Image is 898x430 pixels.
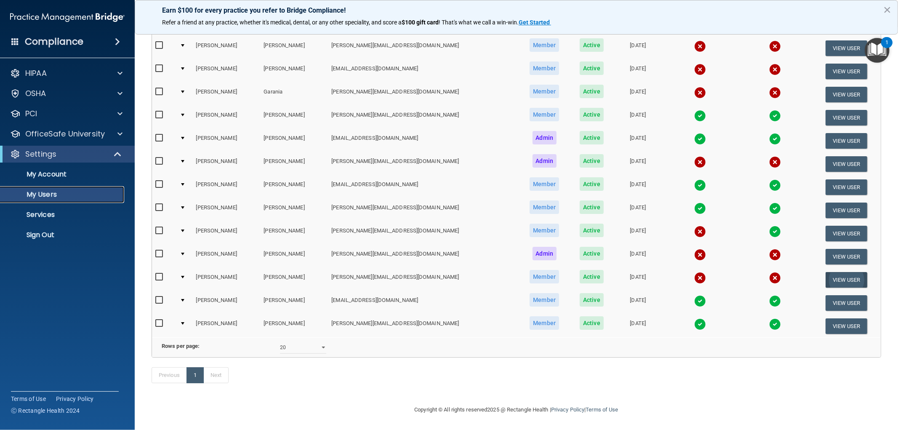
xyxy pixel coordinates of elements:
[580,247,604,260] span: Active
[193,37,261,60] td: [PERSON_NAME]
[5,231,120,239] p: Sign Out
[10,149,122,159] a: Settings
[826,179,867,195] button: View User
[193,83,261,106] td: [PERSON_NAME]
[260,83,328,106] td: Garania
[865,38,890,63] button: Open Resource Center, 1 new notification
[260,106,328,129] td: [PERSON_NAME]
[328,222,519,245] td: [PERSON_NAME][EMAIL_ADDRESS][DOMAIN_NAME]
[56,395,94,403] a: Privacy Policy
[11,395,46,403] a: Terms of Use
[580,293,604,307] span: Active
[5,190,120,199] p: My Users
[530,200,559,214] span: Member
[328,106,519,129] td: [PERSON_NAME][EMAIL_ADDRESS][DOMAIN_NAME]
[613,60,662,83] td: [DATE]
[580,38,604,52] span: Active
[328,291,519,315] td: [EMAIL_ADDRESS][DOMAIN_NAME]
[580,61,604,75] span: Active
[613,222,662,245] td: [DATE]
[193,106,261,129] td: [PERSON_NAME]
[694,272,706,284] img: cross.ca9f0e7f.svg
[25,109,37,119] p: PCI
[694,87,706,99] img: cross.ca9f0e7f.svg
[826,87,867,102] button: View User
[260,176,328,199] td: [PERSON_NAME]
[694,64,706,75] img: cross.ca9f0e7f.svg
[769,203,781,214] img: tick.e7d51cea.svg
[11,406,80,415] span: Ⓒ Rectangle Health 2024
[328,83,519,106] td: [PERSON_NAME][EMAIL_ADDRESS][DOMAIN_NAME]
[187,367,204,383] a: 1
[580,270,604,283] span: Active
[885,43,888,53] div: 1
[260,222,328,245] td: [PERSON_NAME]
[260,291,328,315] td: [PERSON_NAME]
[580,200,604,214] span: Active
[260,315,328,337] td: [PERSON_NAME]
[826,249,867,264] button: View User
[580,224,604,237] span: Active
[193,315,261,337] td: [PERSON_NAME]
[328,152,519,176] td: [PERSON_NAME][EMAIL_ADDRESS][DOMAIN_NAME]
[613,291,662,315] td: [DATE]
[533,131,557,144] span: Admin
[826,156,867,172] button: View User
[328,129,519,152] td: [EMAIL_ADDRESS][DOMAIN_NAME]
[530,85,559,98] span: Member
[530,270,559,283] span: Member
[328,315,519,337] td: [PERSON_NAME][EMAIL_ADDRESS][DOMAIN_NAME]
[530,316,559,330] span: Member
[530,293,559,307] span: Member
[694,110,706,122] img: tick.e7d51cea.svg
[613,83,662,106] td: [DATE]
[328,199,519,222] td: [PERSON_NAME][EMAIL_ADDRESS][DOMAIN_NAME]
[613,176,662,199] td: [DATE]
[152,367,187,383] a: Previous
[769,110,781,122] img: tick.e7d51cea.svg
[580,108,604,121] span: Active
[580,154,604,168] span: Active
[162,6,871,14] p: Earn $100 for every practice you refer to Bridge Compliance!
[5,170,120,179] p: My Account
[328,60,519,83] td: [EMAIL_ADDRESS][DOMAIN_NAME]
[193,245,261,268] td: [PERSON_NAME]
[769,179,781,191] img: tick.e7d51cea.svg
[260,268,328,291] td: [PERSON_NAME]
[694,203,706,214] img: tick.e7d51cea.svg
[580,316,604,330] span: Active
[769,40,781,52] img: cross.ca9f0e7f.svg
[193,152,261,176] td: [PERSON_NAME]
[193,291,261,315] td: [PERSON_NAME]
[530,38,559,52] span: Member
[694,40,706,52] img: cross.ca9f0e7f.svg
[613,245,662,268] td: [DATE]
[694,249,706,261] img: cross.ca9f0e7f.svg
[769,295,781,307] img: tick.e7d51cea.svg
[162,343,200,349] b: Rows per page:
[193,199,261,222] td: [PERSON_NAME]
[260,129,328,152] td: [PERSON_NAME]
[10,109,123,119] a: PCI
[580,177,604,191] span: Active
[613,199,662,222] td: [DATE]
[694,318,706,330] img: tick.e7d51cea.svg
[694,156,706,168] img: cross.ca9f0e7f.svg
[613,106,662,129] td: [DATE]
[25,88,46,99] p: OSHA
[10,9,125,26] img: PMB logo
[10,88,123,99] a: OSHA
[826,110,867,126] button: View User
[883,3,891,16] button: Close
[260,152,328,176] td: [PERSON_NAME]
[439,19,519,26] span: ! That's what we call a win-win.
[826,226,867,241] button: View User
[328,268,519,291] td: [PERSON_NAME][EMAIL_ADDRESS][DOMAIN_NAME]
[519,19,551,26] a: Get Started
[203,367,229,383] a: Next
[402,19,439,26] strong: $100 gift card
[328,245,519,268] td: [PERSON_NAME][EMAIL_ADDRESS][DOMAIN_NAME]
[25,149,56,159] p: Settings
[162,19,402,26] span: Refer a friend at any practice, whether it's medical, dental, or any other speciality, and score a
[10,68,123,78] a: HIPAA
